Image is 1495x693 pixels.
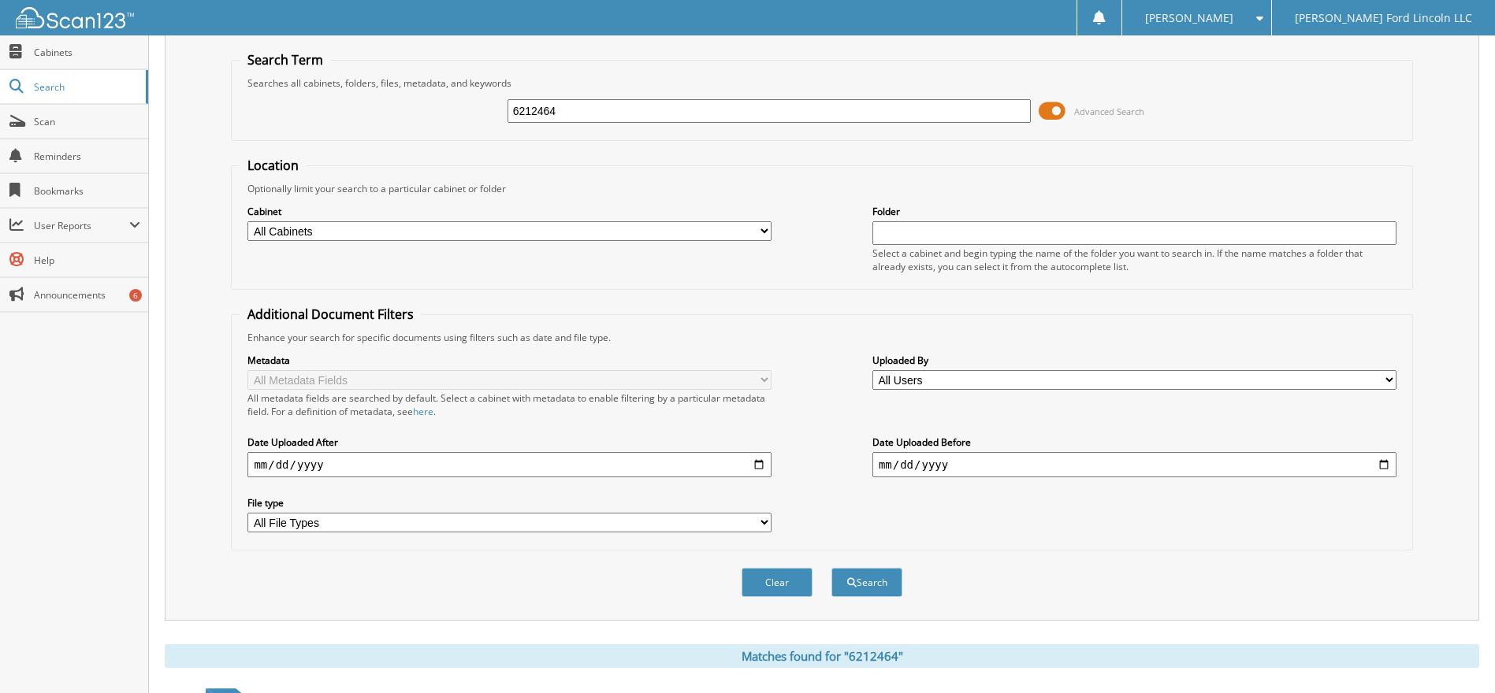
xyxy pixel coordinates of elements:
[34,150,140,163] span: Reminders
[34,46,140,59] span: Cabinets
[34,184,140,198] span: Bookmarks
[240,306,422,323] legend: Additional Document Filters
[1145,13,1233,23] span: [PERSON_NAME]
[872,435,1396,449] label: Date Uploaded Before
[240,157,307,174] legend: Location
[872,205,1396,218] label: Folder
[34,80,138,94] span: Search
[247,354,772,367] label: Metadata
[16,7,134,28] img: scan123-logo-white.svg
[247,205,772,218] label: Cabinet
[413,405,433,418] a: here
[129,289,142,302] div: 6
[1074,106,1144,117] span: Advanced Search
[247,435,772,449] label: Date Uploaded After
[34,219,129,232] span: User Reports
[831,568,902,597] button: Search
[247,452,772,477] input: start
[247,496,772,510] label: File type
[240,331,1404,344] div: Enhance your search for specific documents using filters such as date and file type.
[872,354,1396,367] label: Uploaded By
[34,254,140,267] span: Help
[34,115,140,128] span: Scan
[34,288,140,302] span: Announcements
[240,182,1404,195] div: Optionally limit your search to a particular cabinet or folder
[742,568,813,597] button: Clear
[247,391,772,418] div: All metadata fields are searched by default. Select a cabinet with metadata to enable filtering b...
[1295,13,1472,23] span: [PERSON_NAME] Ford Lincoln LLC
[165,644,1479,668] div: Matches found for "6212464"
[240,51,331,69] legend: Search Term
[872,246,1396,273] div: Select a cabinet and begin typing the name of the folder you want to search in. If the name match...
[240,76,1404,90] div: Searches all cabinets, folders, files, metadata, and keywords
[872,452,1396,477] input: end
